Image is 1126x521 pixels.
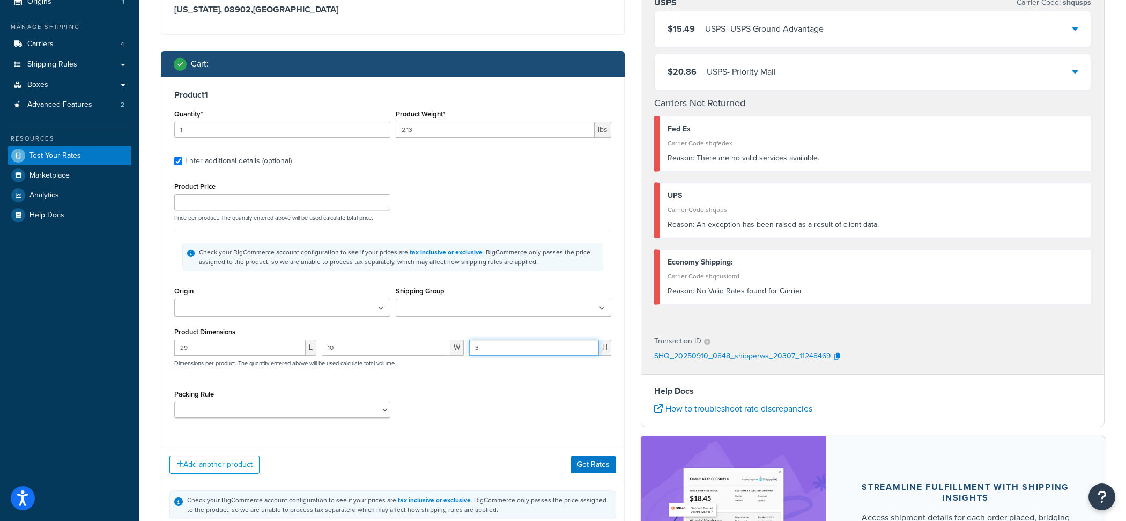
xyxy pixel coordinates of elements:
span: Test Your Rates [29,151,81,160]
label: Quantity* [174,110,203,118]
a: Help Docs [8,206,131,225]
input: 0.0 [174,122,390,138]
label: Product Price [174,182,216,190]
div: Fed Ex [668,122,1083,137]
p: Dimensions per product. The quantity entered above will be used calculate total volume. [172,359,396,367]
div: There are no valid services available. [668,151,1083,166]
div: Check your BigCommerce account configuration to see if your prices are . BigCommerce only passes ... [199,247,598,267]
span: Shipping Rules [27,60,77,69]
label: Shipping Group [396,287,445,295]
div: Manage Shipping [8,23,131,32]
a: Carriers4 [8,34,131,54]
div: USPS - Priority Mail [707,64,776,79]
span: Reason: [668,152,694,164]
h4: Help Docs [654,385,1091,398]
a: Test Your Rates [8,146,131,165]
div: Carrier Code: shqups [668,202,1083,217]
span: Boxes [27,80,48,90]
a: Analytics [8,186,131,205]
a: tax inclusive or exclusive [398,495,471,505]
span: $15.49 [668,23,695,35]
div: Check your BigCommerce account configuration to see if your prices are . BigCommerce only passes ... [187,495,611,515]
a: Marketplace [8,166,131,185]
span: L [306,340,316,356]
div: UPS [668,188,1083,203]
span: Reason: [668,285,694,297]
span: $20.86 [668,65,697,78]
li: Advanced Features [8,95,131,115]
a: Advanced Features2 [8,95,131,115]
span: lbs [595,122,611,138]
div: Streamline Fulfillment with Shipping Insights [852,482,1079,503]
input: Enter additional details (optional) [174,157,182,165]
span: Analytics [29,191,59,200]
div: No Valid Rates found for Carrier [668,284,1083,299]
div: Carrier Code: shqfedex [668,136,1083,151]
button: Get Rates [571,456,616,473]
span: Help Docs [29,211,64,220]
label: Packing Rule [174,390,214,398]
label: Product Dimensions [174,328,235,336]
a: How to troubleshoot rate discrepancies [654,402,812,415]
div: Enter additional details (optional) [185,153,292,168]
div: USPS - USPS Ground Advantage [705,21,824,36]
span: 2 [121,100,124,109]
span: Advanced Features [27,100,92,109]
h4: Carriers Not Returned [654,96,1091,111]
a: Shipping Rules [8,55,131,75]
h3: [US_STATE], 08902 , [GEOGRAPHIC_DATA] [174,4,611,15]
div: Economy Shipping: [668,255,1083,270]
p: Transaction ID [654,334,701,349]
p: Price per product. The quantity entered above will be used calculate total price. [172,214,614,222]
li: Carriers [8,34,131,54]
span: Reason: [668,219,694,230]
button: Open Resource Center [1088,483,1115,510]
div: Resources [8,134,131,143]
a: Boxes [8,75,131,95]
p: SHQ_20250910_0848_shipperws_20307_11248469 [654,349,831,365]
button: Add another product [169,456,260,474]
span: W [450,340,464,356]
div: Carrier Code: shqcustom1 [668,269,1083,284]
span: Marketplace [29,171,70,180]
h2: Cart : [191,59,209,69]
label: Origin [174,287,194,295]
span: H [599,340,611,356]
h3: Product 1 [174,90,611,100]
div: An exception has been raised as a result of client data. [668,217,1083,232]
input: 0.00 [396,122,595,138]
span: Carriers [27,40,54,49]
a: tax inclusive or exclusive [410,247,483,257]
label: Product Weight* [396,110,445,118]
span: 4 [121,40,124,49]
